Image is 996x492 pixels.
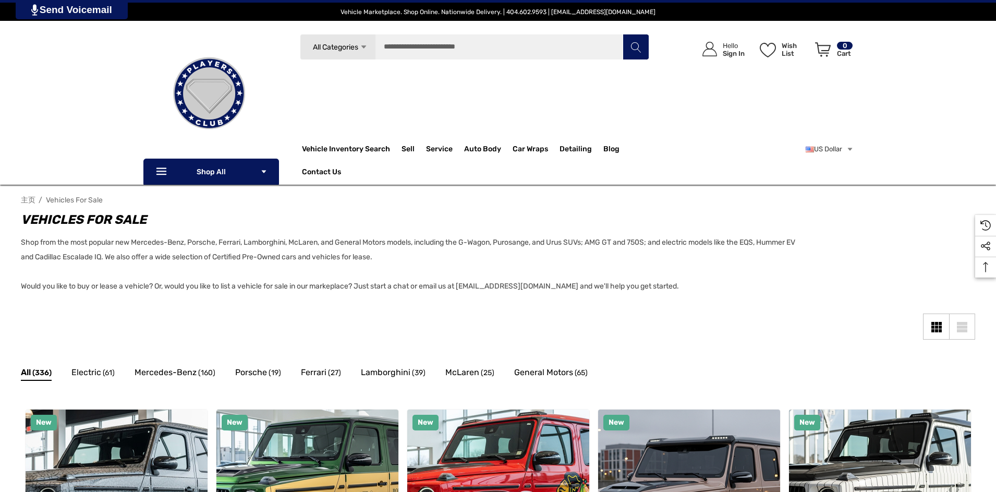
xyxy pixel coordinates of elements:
span: Auto Body [464,145,501,156]
svg: Icon Arrow Down [260,168,268,175]
a: Car Wraps [513,139,560,160]
nav: Breadcrumb [21,191,975,209]
span: Car Wraps [513,145,548,156]
a: Blog [603,145,620,156]
a: Auto Body [464,139,513,160]
span: Electric [71,366,101,379]
span: All Categories [312,43,358,52]
a: USD [806,139,854,160]
p: Wish List [782,42,809,57]
a: Button Go To Sub Category Electric [71,366,115,382]
a: Button Go To Sub Category Porsche [235,366,281,382]
h1: Vehicles For Sale [21,210,803,229]
a: Button Go To Sub Category Mercedes-Benz [135,366,215,382]
svg: Top [975,262,996,272]
span: Sell [402,145,415,156]
a: Sign in [690,31,750,67]
p: Shop All [143,159,279,185]
span: Detailing [560,145,592,156]
a: All Categories Icon Arrow Down Icon Arrow Up [300,34,375,60]
a: List View [949,314,975,340]
a: Button Go To Sub Category General Motors [514,366,588,382]
p: Hello [723,42,745,50]
span: (25) [481,366,494,380]
a: Sell [402,139,426,160]
a: Wish List Wish List [755,31,810,67]
span: Ferrari [301,366,326,379]
a: Vehicles For Sale [46,196,103,205]
a: Service [426,139,464,160]
span: McLaren [445,366,479,379]
svg: Review Your Cart [815,42,831,57]
svg: Icon Line [155,166,171,178]
img: PjwhLS0gR2VuZXJhdG9yOiBHcmF2aXQuaW8gLS0+PHN2ZyB4bWxucz0iaHR0cDovL3d3dy53My5vcmcvMjAwMC9zdmciIHhtb... [31,4,38,16]
a: Button Go To Sub Category Lamborghini [361,366,426,382]
span: New [609,418,624,427]
img: Players Club | Cars For Sale [157,41,261,146]
svg: Wish List [760,43,776,57]
span: Porsche [235,366,267,379]
span: All [21,366,31,379]
svg: Icon Arrow Down [360,43,368,51]
span: (336) [32,366,52,380]
span: (19) [269,366,281,380]
p: 0 [837,42,853,50]
button: Search [623,34,649,60]
a: 主页 [21,196,35,205]
span: New [36,418,52,427]
p: Shop from the most popular new Mercedes-Benz, Porsche, Ferrari, Lamborghini, McLaren, and General... [21,235,803,294]
span: Lamborghini [361,366,410,379]
span: New [799,418,815,427]
a: Button Go To Sub Category McLaren [445,366,494,382]
a: Grid View [923,314,949,340]
a: Detailing [560,139,603,160]
span: New [227,418,242,427]
svg: Recently Viewed [980,220,991,231]
span: (65) [575,366,588,380]
span: Vehicle Marketplace. Shop Online. Nationwide Delivery. | 404.602.9593 | [EMAIL_ADDRESS][DOMAIN_NAME] [341,8,655,16]
span: Mercedes-Benz [135,366,197,379]
span: (61) [103,366,115,380]
a: Button Go To Sub Category Ferrari [301,366,341,382]
p: Sign In [723,50,745,57]
a: Cart with 0 items [810,31,854,72]
span: (160) [198,366,215,380]
span: Service [426,145,453,156]
a: Vehicle Inventory Search [302,145,390,156]
span: (27) [328,366,341,380]
span: (39) [412,366,426,380]
span: New [418,418,433,427]
p: Cart [837,50,853,57]
svg: Icon User Account [702,42,717,56]
svg: Social Media [980,241,991,251]
a: Contact Us [302,167,341,179]
span: General Motors [514,366,573,379]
